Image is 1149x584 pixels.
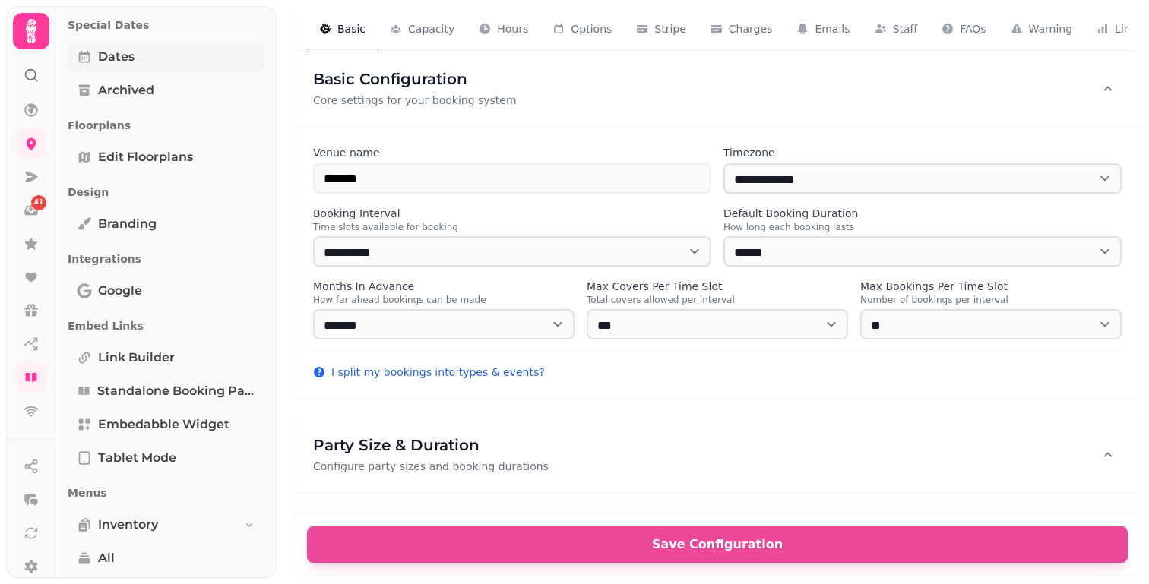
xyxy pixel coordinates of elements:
button: FAQs [929,9,998,50]
p: How long each booking lasts [723,221,1122,233]
button: Stripe [624,9,698,50]
span: Dates [98,48,135,66]
span: Standalone booking page [97,382,255,400]
span: Emails [815,21,850,36]
span: Limits [1115,21,1147,36]
span: Charges [729,21,773,36]
span: Warning [1029,21,1073,36]
a: Archived [68,75,264,106]
p: Configure party sizes and booking durations [313,459,549,474]
a: Embedabble widget [68,409,264,440]
a: 41 [16,195,46,226]
span: Staff [893,21,918,36]
p: Menus [68,479,264,507]
button: Hours [467,9,540,50]
p: Number of bookings per interval [860,294,1122,306]
label: Booking Interval [313,206,711,221]
label: Months In Advance [313,279,574,294]
p: Floorplans [68,112,264,139]
a: Google [68,276,264,306]
span: Capacity [408,21,454,36]
label: Minimum Party Size [313,511,711,526]
button: I split my bookings into types & events? [313,365,545,380]
span: Branding [98,215,157,233]
button: Emails [784,9,862,50]
span: Tablet mode [98,449,176,467]
p: Integrations [68,245,264,273]
h3: Basic Configuration [313,68,517,90]
a: Standalone booking page [68,376,264,406]
button: Basic [307,9,378,50]
a: Dates [68,42,264,72]
p: How far ahead bookings can be made [313,294,574,306]
span: Embedabble widget [98,415,229,434]
span: Hours [497,21,528,36]
a: All [68,543,264,573]
a: Branding [68,209,264,239]
span: 41 [34,197,44,208]
label: Default Booking Duration [723,206,1122,221]
a: Inventory [68,510,264,540]
a: Tablet mode [68,443,264,473]
button: Charges [698,9,785,50]
p: Total covers allowed per interval [587,294,848,306]
span: Edit Floorplans [98,148,193,166]
label: Maximum Party Size [723,511,1122,526]
a: Edit Floorplans [68,142,264,172]
a: Link Builder [68,343,264,373]
span: Save Configuration [325,538,1109,551]
span: Options [571,21,612,36]
label: Max Bookings Per Time Slot [860,279,1122,294]
h3: Party Size & Duration [313,434,549,456]
span: Link Builder [98,349,175,367]
button: Capacity [378,9,467,50]
p: Core settings for your booking system [313,93,517,108]
span: Stripe [654,21,686,36]
span: FAQs [960,21,986,36]
p: Embed Links [68,312,264,339]
button: Options [540,9,624,50]
span: Google [98,282,142,300]
button: Warning [999,9,1085,50]
span: Inventory [98,516,158,534]
span: All [98,549,115,567]
p: Design [68,178,264,206]
label: Timezone [723,145,1122,160]
button: Save Configuration [307,526,1128,563]
button: Staff [863,9,930,50]
span: Archived [98,81,154,99]
p: Time slots available for booking [313,221,711,233]
span: Basic [337,21,366,36]
p: Special Dates [68,11,264,39]
label: Max Covers Per Time Slot [587,279,848,294]
label: Venue name [313,145,711,160]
